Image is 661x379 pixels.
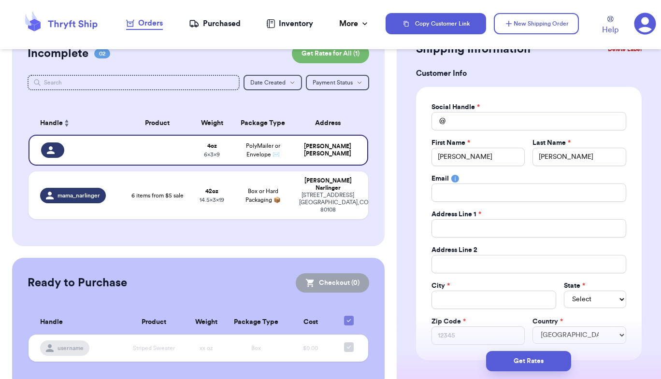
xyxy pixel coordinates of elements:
[244,75,302,90] button: Date Created
[431,112,445,130] div: @
[532,138,571,148] label: Last Name
[28,75,240,90] input: Search
[232,112,294,135] th: Package Type
[313,80,353,85] span: Payment Status
[431,102,480,112] label: Social Handle
[191,112,232,135] th: Weight
[226,310,286,335] th: Package Type
[386,13,486,34] button: Copy Customer Link
[126,17,163,30] a: Orders
[286,310,335,335] th: Cost
[494,13,579,34] button: New Shipping Order
[250,80,286,85] span: Date Created
[431,326,525,345] input: 12345
[246,143,280,157] span: PolyMailer or Envelope ✉️
[602,16,618,36] a: Help
[124,112,192,135] th: Product
[292,44,369,63] button: Get Rates for All (1)
[266,18,313,29] a: Inventory
[602,24,618,36] span: Help
[431,174,449,183] label: Email
[299,192,357,213] div: [STREET_ADDRESS] [GEOGRAPHIC_DATA] , CO 80108
[431,245,477,255] label: Address Line 2
[207,143,217,149] strong: 4 oz
[121,310,187,335] th: Product
[204,152,220,157] span: 6 x 3 x 9
[604,39,646,60] button: Delete Label
[293,112,368,135] th: Address
[416,42,531,57] h2: Shipping Information
[63,117,71,129] button: Sort ascending
[94,49,110,58] span: 02
[303,345,318,351] span: $0.00
[57,344,84,352] span: username
[431,210,481,219] label: Address Line 1
[200,345,213,351] span: xx oz
[431,281,450,291] label: City
[431,138,470,148] label: First Name
[205,188,218,194] strong: 42 oz
[200,197,224,203] span: 14.5 x 3 x 19
[486,351,571,371] button: Get Rates
[299,143,356,157] div: [PERSON_NAME] [PERSON_NAME]
[296,273,369,293] button: Checkout (0)
[299,177,357,192] div: [PERSON_NAME] Narlinger
[634,13,656,35] a: 3
[133,345,175,351] span: Striped Sweater
[131,192,184,199] span: 6 items from $5 sale
[564,281,585,291] label: State
[57,192,100,199] span: mama_narlinger
[532,317,563,326] label: Country
[306,75,369,90] button: Payment Status
[416,68,642,79] h3: Customer Info
[40,118,63,128] span: Handle
[339,18,370,29] div: More
[431,317,466,326] label: Zip Code
[245,188,281,203] span: Box or Hard Packaging 📦
[28,275,127,291] h2: Ready to Purchase
[28,46,88,61] h2: Incomplete
[187,310,226,335] th: Weight
[126,17,163,29] div: Orders
[40,317,63,327] span: Handle
[189,18,241,29] a: Purchased
[251,345,261,351] span: Box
